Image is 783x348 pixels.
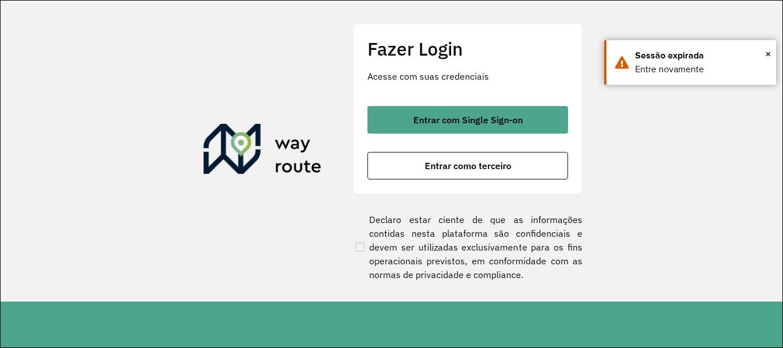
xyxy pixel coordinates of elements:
p: Acesse com suas credenciais [367,69,568,83]
h2: Fazer Login [367,38,568,60]
img: Roteirizador AmbevTech [203,124,322,179]
button: button [367,106,568,134]
button: button [367,152,568,179]
span: × [765,45,771,62]
label: Declaro estar ciente de que as informações contidas nesta plataforma são confidenciais e devem se... [353,213,582,281]
span: Entrar com Single Sign-on [413,115,523,124]
button: Close [765,45,771,62]
span: Entrar como terceiro [425,161,511,170]
div: Entre novamente [635,62,768,76]
div: Sessão expirada [635,49,768,62]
